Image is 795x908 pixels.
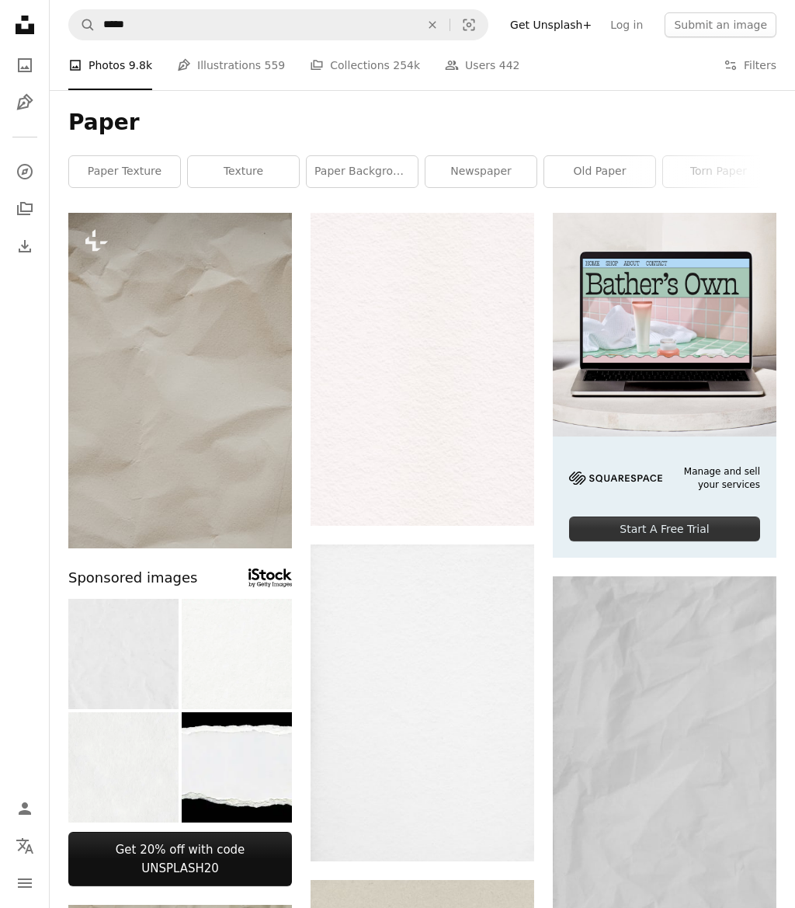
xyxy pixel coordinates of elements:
[681,465,760,492] span: Manage and sell your services
[9,793,40,824] a: Log in / Sign up
[311,696,534,710] a: white wall paint with black shadow
[425,156,536,187] a: newspaper
[68,373,292,387] a: a cell phone laying on top of a piece of paper
[544,156,655,187] a: old paper
[182,712,292,823] img: Cut or torn paper background textured isolated
[663,156,774,187] a: torn paper
[68,599,179,709] img: Closeup of white crumpled paper for texture background
[9,156,40,187] a: Explore
[393,57,420,74] span: 254k
[415,10,450,40] button: Clear
[182,599,292,709] img: white paper background, fibrous cardboard texture for scrapbooking
[68,712,179,823] img: White recycled craft paper texture as background
[68,567,197,590] span: Sponsored images
[665,12,776,37] button: Submit an image
[569,517,760,541] div: Start A Free Trial
[450,10,488,40] button: Visual search
[307,156,418,187] a: paper background
[445,40,519,90] a: Users 442
[68,9,488,40] form: Find visuals sitewide
[188,156,299,187] a: texture
[311,362,534,376] a: white painted wall with black line
[310,40,420,90] a: Collections 254k
[69,10,95,40] button: Search Unsplash
[553,213,776,558] a: Manage and sell your servicesStart A Free Trial
[9,50,40,81] a: Photos
[9,87,40,118] a: Illustrations
[311,544,534,861] img: white wall paint with black shadow
[724,40,776,90] button: Filters
[553,737,776,751] a: white textile on brown wooden table
[68,109,776,137] h1: Paper
[501,12,601,37] a: Get Unsplash+
[68,213,292,548] img: a cell phone laying on top of a piece of paper
[9,868,40,899] button: Menu
[68,832,292,886] a: Get 20% off with code UNSPLASH20
[9,193,40,224] a: Collections
[9,830,40,861] button: Language
[569,471,662,485] img: file-1705255347840-230a6ab5bca9image
[553,213,776,437] img: file-1707883121023-8e3502977149image
[69,156,180,187] a: paper texture
[499,57,520,74] span: 442
[311,213,534,526] img: white painted wall with black line
[177,40,285,90] a: Illustrations 559
[9,231,40,262] a: Download History
[265,57,286,74] span: 559
[601,12,652,37] a: Log in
